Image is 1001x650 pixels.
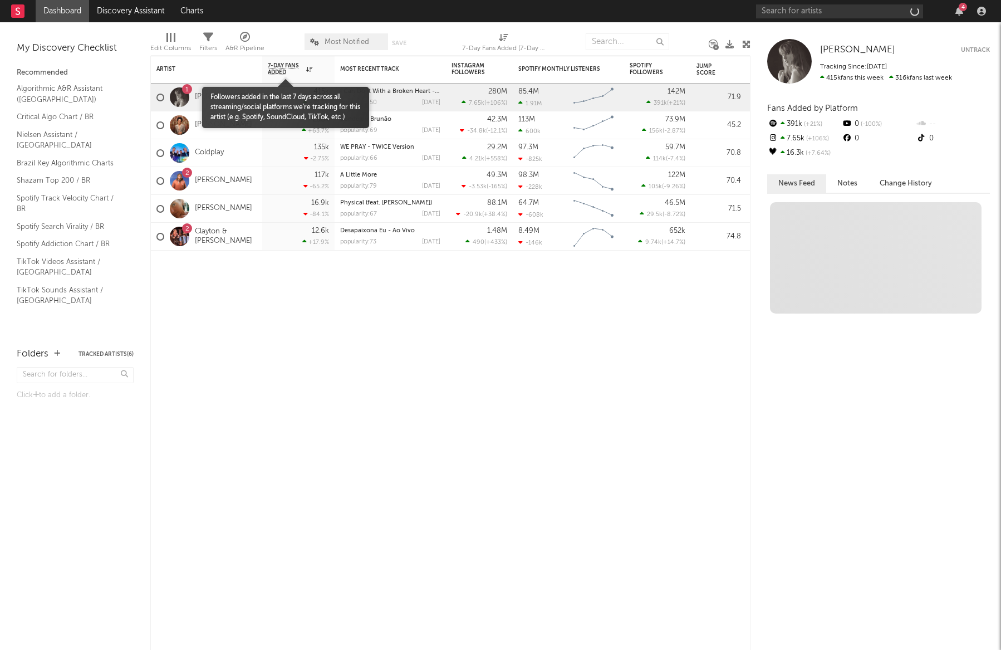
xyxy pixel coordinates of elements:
div: ( ) [462,155,507,162]
div: 49.3M [487,172,507,179]
span: -3.53k [469,184,487,190]
div: WE PRAY - TWICE Version [340,144,440,150]
button: Untrack [961,45,990,56]
div: +17.9 % [302,238,329,246]
div: -84.1 % [303,211,329,218]
div: Physical (feat. Troye Sivan) [340,200,440,206]
span: 156k [649,128,663,134]
div: A&R Pipeline [225,28,264,60]
a: A Little More [340,172,377,178]
div: 0 [841,117,915,131]
a: Spotify Search Virality / BR [17,221,122,233]
div: 71.9 [696,91,741,104]
div: popularity: 73 [340,239,376,245]
div: 70.8 [696,146,741,160]
span: +14.7 % [663,240,684,246]
div: I Can Do It With a Broken Heart - Dombresky Remix [340,89,440,95]
span: -9.26 % [664,184,684,190]
div: ( ) [460,127,507,134]
div: popularity: 50 [340,100,377,106]
div: ( ) [646,155,685,162]
div: 236k [313,116,329,123]
div: 142M [668,88,685,95]
a: Clayton & [PERSON_NAME] [195,227,257,246]
div: Edit Columns [150,28,191,60]
div: 135k [314,144,329,151]
span: 490 [473,240,484,246]
span: +106 % [804,136,829,142]
div: Desapaixona Eu - Ao Vivo [340,228,440,234]
div: popularity: 69 [340,128,377,134]
div: 45.2 [696,119,741,132]
a: Critical Algo Chart / BR [17,111,122,123]
button: Tracked Artists(6) [78,351,134,357]
a: Brazil Key Algorithmic Charts [17,157,122,169]
div: [DATE] [422,128,440,134]
div: +31.3 % [303,99,329,106]
span: 4.21k [469,156,484,162]
div: 7-Day Fans Added (7-Day Fans Added) [462,28,546,60]
div: Filters [199,42,217,55]
div: ( ) [456,211,507,218]
button: Change History [868,174,943,193]
div: 122M [668,172,685,179]
div: 97.3M [518,144,538,151]
div: [DATE] [422,239,440,245]
div: [DATE] [422,100,440,106]
input: Search for artists [756,4,923,18]
span: Tracking Since: [DATE] [820,63,887,70]
a: [PERSON_NAME] [195,204,252,213]
div: Folders [17,348,48,361]
div: 0 [841,131,915,146]
span: 316k fans last week [820,75,952,81]
div: 12.6k [312,227,329,234]
span: 105k [649,184,662,190]
span: +558 % [486,156,506,162]
div: -2.75 % [304,155,329,162]
svg: Chart title [568,84,619,111]
div: 600k [518,128,541,135]
div: 88.1M [487,199,507,207]
a: I Can Do It With a Broken Heart - [PERSON_NAME] Remix [340,89,504,95]
input: Search for folders... [17,367,134,383]
svg: Chart title [568,167,619,195]
div: -608k [518,211,543,218]
div: 29.2M [487,144,507,151]
svg: Chart title [568,139,619,167]
span: -100 % [859,121,882,128]
span: 114k [653,156,666,162]
div: -146k [518,239,542,246]
svg: Chart title [568,223,619,251]
a: Desapaixona Eu - Ao Vivo [340,228,415,234]
span: 391k [654,100,667,106]
a: [PERSON_NAME] [195,176,252,185]
span: +106 % [486,100,506,106]
div: 71.5 [696,202,741,216]
div: 64.7M [518,199,539,207]
a: Physical (feat. [PERSON_NAME]) [340,200,432,206]
div: 42.3M [487,116,507,123]
div: Click to add a folder. [17,389,134,402]
a: [PERSON_NAME] [820,45,895,56]
span: -20.9k [463,212,482,218]
div: A&R Pipeline [225,42,264,55]
span: -165 % [488,184,506,190]
span: -7.4 % [668,156,684,162]
a: TikTok Videos Assistant / [GEOGRAPHIC_DATA] [17,256,122,278]
svg: Chart title [568,111,619,139]
span: +38.4 % [484,212,506,218]
a: [PERSON_NAME] [195,120,252,130]
a: Nielsen Assistant / [GEOGRAPHIC_DATA] [17,129,122,151]
a: Coldplay [195,148,224,158]
div: 1.91M [518,100,542,107]
div: Bonde do Brunão [340,116,440,123]
div: Instagram Followers [452,62,490,76]
a: Spotify Addiction Chart / BR [17,238,122,250]
div: 280M [488,88,507,95]
div: ( ) [642,127,685,134]
span: Fans Added by Platform [767,104,858,113]
div: Most Recent Track [340,66,424,72]
span: 29.5k [647,212,663,218]
button: Notes [826,174,868,193]
span: [PERSON_NAME] [820,45,895,55]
